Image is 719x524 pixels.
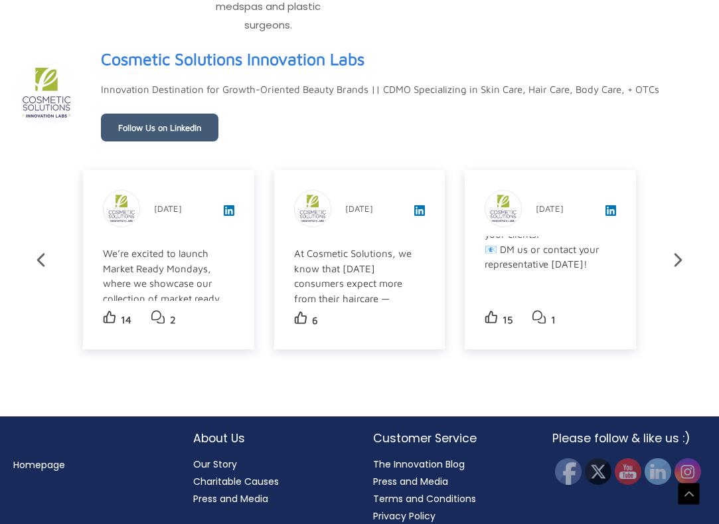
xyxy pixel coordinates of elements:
[552,430,706,447] h2: Please follow & like us :)
[605,207,616,218] a: View post on LinkedIn
[373,430,526,447] h2: Customer Service
[13,458,65,472] a: Homepage
[101,114,218,141] a: Follow Us on LinkedIn
[193,430,347,447] h2: About Us
[121,311,131,329] p: 14
[170,311,176,329] p: 2
[373,458,465,471] a: The Innovation Blog
[585,458,611,485] img: Twitter
[345,201,373,217] p: [DATE]
[503,311,513,329] p: 15
[295,191,331,226] img: sk-post-userpic
[555,458,582,485] img: Facebook
[101,80,659,99] p: Innovation Destination for Growth-Oriented Beauty Brands || CDMO Specializing in Skin Care, Hair ...
[154,201,182,217] p: [DATE]
[536,201,564,217] p: [DATE]
[193,458,237,471] a: Our Story
[101,44,364,74] a: View page on LinkedIn
[13,60,80,126] img: sk-header-picture
[373,475,448,488] a: Press and Media
[193,475,279,488] a: Charitable Causes
[193,456,347,507] nav: About Us
[485,191,521,226] img: sk-post-userpic
[373,492,476,505] a: Terms and Conditions
[13,456,167,474] nav: Menu
[193,492,268,505] a: Press and Media
[224,207,234,218] a: View post on LinkedIn
[551,311,556,329] p: 1
[414,207,425,218] a: View post on LinkedIn
[104,191,139,226] img: sk-post-userpic
[373,509,436,523] a: Privacy Policy
[312,311,318,330] p: 6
